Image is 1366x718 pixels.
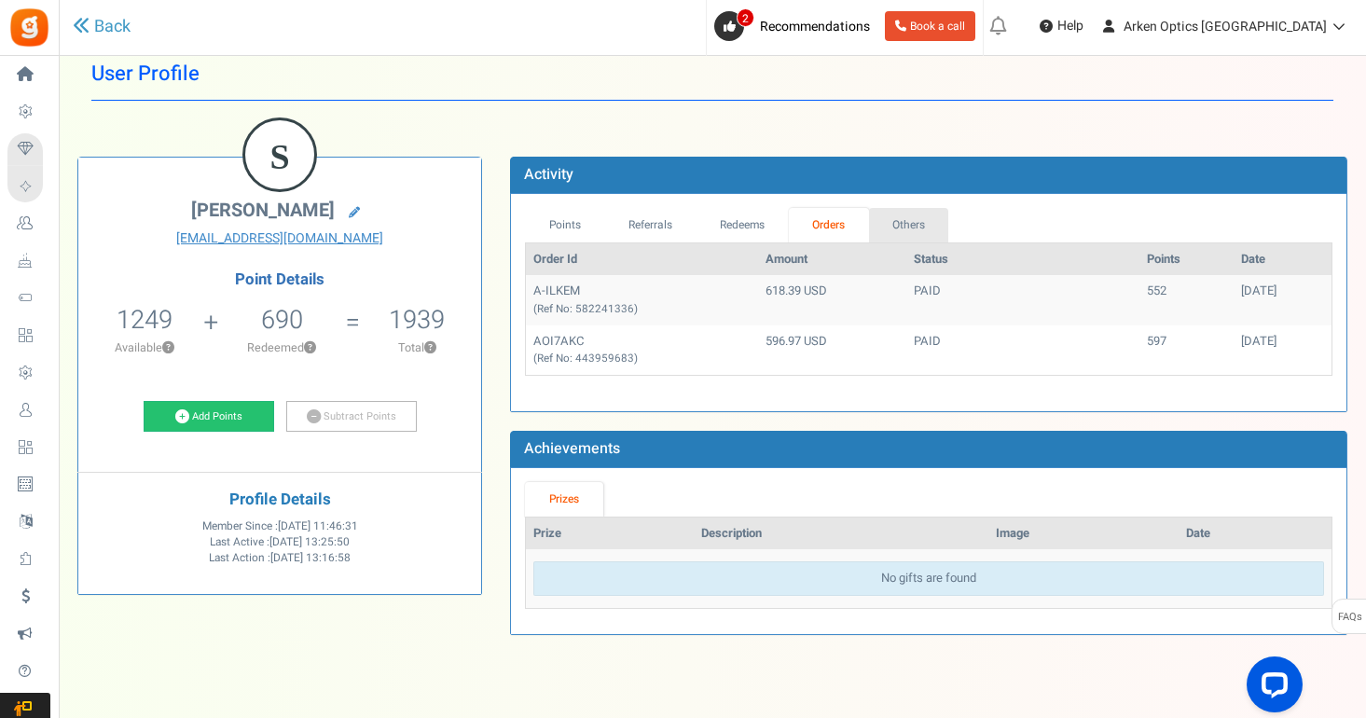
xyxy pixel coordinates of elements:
button: ? [424,342,436,354]
th: Status [906,243,1139,276]
a: Points [525,208,605,242]
td: A-ILKEM [526,275,758,324]
th: Prize [526,518,694,550]
span: [DATE] 13:25:50 [269,534,350,550]
th: Points [1139,243,1234,276]
span: [DATE] 13:16:58 [270,550,351,566]
h5: 1939 [389,306,445,334]
span: [PERSON_NAME] [191,197,335,224]
a: Subtract Points [286,401,417,433]
b: Activity [524,163,573,186]
figcaption: S [245,120,314,193]
th: Date [1234,243,1332,276]
span: Last Active : [210,534,350,550]
div: [DATE] [1241,283,1324,300]
h1: User Profile [91,48,1333,101]
a: Others [869,208,949,242]
div: No gifts are found [533,561,1324,596]
button: ? [162,342,174,354]
td: 596.97 USD [758,325,906,375]
p: Redeemed [220,339,343,356]
th: Description [694,518,989,550]
th: Amount [758,243,906,276]
span: FAQs [1337,600,1362,635]
b: Achievements [524,437,620,460]
h4: Point Details [78,271,481,288]
th: Image [988,518,1178,550]
p: Total [362,339,472,356]
td: 618.39 USD [758,275,906,324]
a: Referrals [605,208,697,242]
a: Prizes [525,482,603,517]
th: Date [1179,518,1332,550]
th: Order Id [526,243,758,276]
span: Member Since : [202,518,358,534]
a: Orders [789,208,869,242]
small: (Ref No: 582241336) [533,301,638,317]
div: [DATE] [1241,333,1324,351]
span: 2 [737,8,754,27]
td: PAID [906,275,1139,324]
a: Add Points [144,401,274,433]
span: Recommendations [760,17,870,36]
a: Redeems [696,208,789,242]
span: Last Action : [209,550,351,566]
a: Back [73,15,131,39]
a: [EMAIL_ADDRESS][DOMAIN_NAME] [92,229,467,248]
span: [DATE] 11:46:31 [278,518,358,534]
span: Arken Optics [GEOGRAPHIC_DATA] [1124,17,1327,36]
td: AOI7AKC [526,325,758,375]
td: 552 [1139,275,1234,324]
td: PAID [906,325,1139,375]
a: Help [1032,11,1091,41]
a: 2 Recommendations [714,11,877,41]
p: Available [88,339,201,356]
button: ? [304,342,316,354]
td: 597 [1139,325,1234,375]
span: Help [1053,17,1083,35]
img: Gratisfaction [8,7,50,48]
a: Book a call [885,11,975,41]
span: 1249 [117,301,172,338]
h4: Profile Details [92,491,467,509]
small: (Ref No: 443959683) [533,351,638,366]
h5: 690 [261,306,303,334]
